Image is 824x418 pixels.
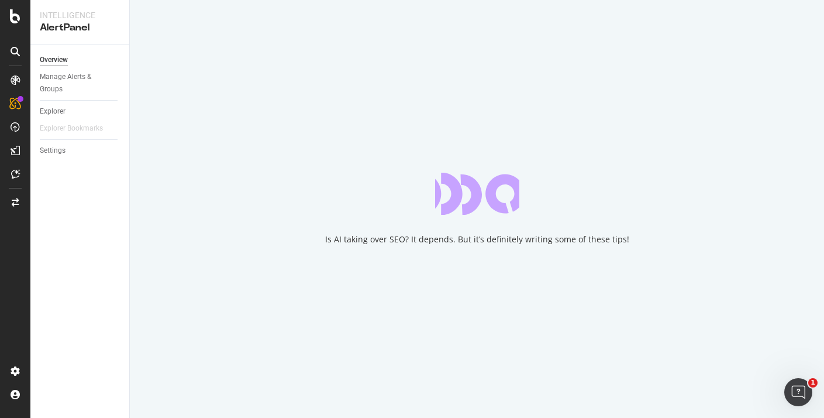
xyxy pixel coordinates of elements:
a: Settings [40,145,121,157]
div: Intelligence [40,9,120,21]
div: animation [435,173,519,215]
div: AlertPanel [40,21,120,35]
a: Overview [40,54,121,66]
div: Manage Alerts & Groups [40,71,110,95]
iframe: Intercom live chat [784,378,812,406]
div: Explorer Bookmarks [40,122,103,135]
a: Manage Alerts & Groups [40,71,121,95]
div: Explorer [40,105,65,118]
span: 1 [808,378,818,388]
a: Explorer Bookmarks [40,122,115,135]
div: Settings [40,145,65,157]
a: Explorer [40,105,121,118]
div: Is AI taking over SEO? It depends. But it’s definitely writing some of these tips! [325,234,629,245]
div: Overview [40,54,68,66]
